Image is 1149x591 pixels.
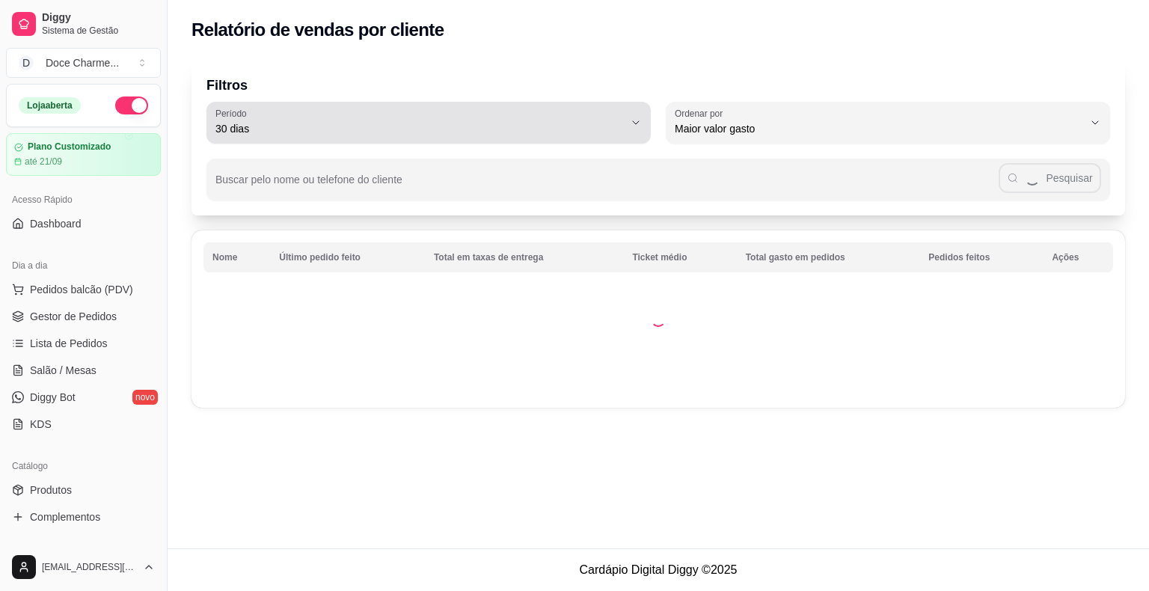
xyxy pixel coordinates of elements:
[215,178,999,193] input: Buscar pelo nome ou telefone do cliente
[30,417,52,432] span: KDS
[30,363,96,378] span: Salão / Mesas
[6,278,161,301] button: Pedidos balcão (PDV)
[28,141,111,153] article: Plano Customizado
[6,48,161,78] button: Select a team
[6,505,161,529] a: Complementos
[206,75,1110,96] p: Filtros
[206,102,651,144] button: Período30 dias
[30,390,76,405] span: Diggy Bot
[6,478,161,502] a: Produtos
[215,107,251,120] label: Período
[6,133,161,176] a: Plano Customizadoaté 21/09
[6,212,161,236] a: Dashboard
[30,216,82,231] span: Dashboard
[30,483,72,497] span: Produtos
[42,25,155,37] span: Sistema de Gestão
[30,282,133,297] span: Pedidos balcão (PDV)
[6,454,161,478] div: Catálogo
[675,121,1083,136] span: Maior valor gasto
[42,11,155,25] span: Diggy
[6,331,161,355] a: Lista de Pedidos
[6,549,161,585] button: [EMAIL_ADDRESS][DOMAIN_NAME]
[191,18,444,42] h2: Relatório de vendas por cliente
[6,188,161,212] div: Acesso Rápido
[42,561,137,573] span: [EMAIL_ADDRESS][DOMAIN_NAME]
[6,385,161,409] a: Diggy Botnovo
[6,358,161,382] a: Salão / Mesas
[6,254,161,278] div: Dia a dia
[168,548,1149,591] footer: Cardápio Digital Diggy © 2025
[6,6,161,42] a: DiggySistema de Gestão
[215,121,624,136] span: 30 dias
[30,336,108,351] span: Lista de Pedidos
[6,412,161,436] a: KDS
[6,304,161,328] a: Gestor de Pedidos
[25,156,62,168] article: até 21/09
[675,107,728,120] label: Ordenar por
[30,509,100,524] span: Complementos
[46,55,119,70] div: Doce Charme ...
[19,97,81,114] div: Loja aberta
[115,97,148,114] button: Alterar Status
[666,102,1110,144] button: Ordenar porMaior valor gasto
[19,55,34,70] span: D
[30,309,117,324] span: Gestor de Pedidos
[651,312,666,327] div: Loading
